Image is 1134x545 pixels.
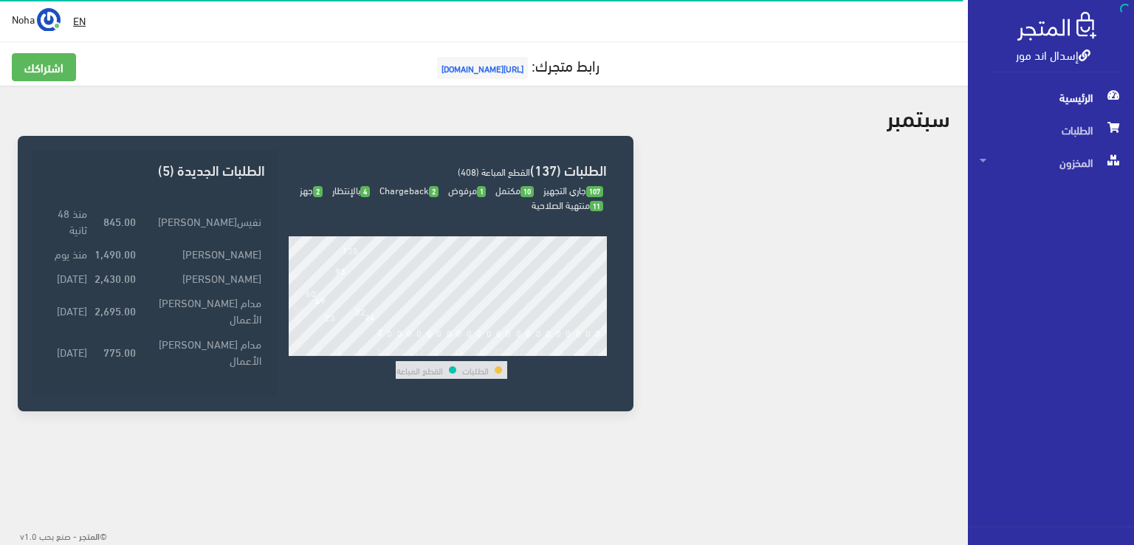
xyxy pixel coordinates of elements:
span: 1 [477,186,487,197]
span: Chargeback [379,181,439,199]
h2: سبتمبر [887,103,950,129]
div: 4 [337,346,343,356]
div: 6 [357,346,362,356]
td: [PERSON_NAME] [140,266,265,290]
td: [DATE] [44,331,91,371]
span: Noha [12,10,35,28]
span: 107 [586,186,603,197]
a: المخزون [968,146,1134,179]
h3: الطلبات (137) [289,162,607,176]
a: ... Noha [12,7,61,31]
strong: 845.00 [103,213,136,229]
div: 24 [534,346,544,356]
div: 16 [454,346,464,356]
span: مكتمل [495,181,534,199]
span: القطع المباعة (408) [458,162,530,180]
a: إسدال اند مور [1016,44,1090,65]
span: 11 [590,201,603,212]
div: 22 [514,346,524,356]
span: مرفوض [448,181,487,199]
span: 10 [520,186,534,197]
div: 18 [474,346,484,356]
img: . [1017,12,1096,41]
td: مدام [PERSON_NAME] الأعمال [140,290,265,331]
div: 2 [317,346,323,356]
td: نفيس[PERSON_NAME] [140,200,265,241]
strong: 775.00 [103,343,136,360]
h3: الطلبات الجديدة (5) [44,162,265,176]
td: [DATE] [44,290,91,331]
strong: 2,695.00 [94,302,136,318]
td: الطلبات [461,361,489,379]
span: 2 [429,186,439,197]
div: 10 [395,346,405,356]
span: جاري التجهيز [543,181,603,199]
span: الطلبات [980,114,1122,146]
span: الرئيسية [980,81,1122,114]
td: منذ 48 ثانية [44,200,91,241]
span: جهز [300,181,323,199]
strong: 1,490.00 [94,245,136,261]
strong: 2,430.00 [94,270,136,286]
a: الطلبات [968,114,1134,146]
a: رابط متجرك:[URL][DOMAIN_NAME] [433,51,599,78]
div: 8 [377,346,382,356]
div: © [6,526,107,545]
span: [URL][DOMAIN_NAME] [437,57,528,79]
strong: المتجر [79,529,100,542]
td: منذ يوم [44,241,91,265]
span: 4 [360,186,370,197]
td: القطع المباعة [396,361,444,379]
a: الرئيسية [968,81,1134,114]
td: مدام [PERSON_NAME] الأعمال [140,331,265,371]
a: اشتراكك [12,53,76,81]
div: 30 [593,346,603,356]
div: 28 [574,346,584,356]
span: - صنع بحب v1.0 [20,527,77,544]
td: [PERSON_NAME] [140,241,265,265]
img: ... [37,8,61,32]
a: EN [67,7,92,34]
div: 20 [494,346,504,356]
span: منتهية الصلاحية [532,196,603,213]
td: [DATE] [44,266,91,290]
div: 14 [434,346,444,356]
u: EN [73,11,86,30]
span: 2 [313,186,323,197]
span: بالإنتظار [332,181,370,199]
div: 12 [414,346,425,356]
div: 26 [554,346,564,356]
span: المخزون [980,146,1122,179]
